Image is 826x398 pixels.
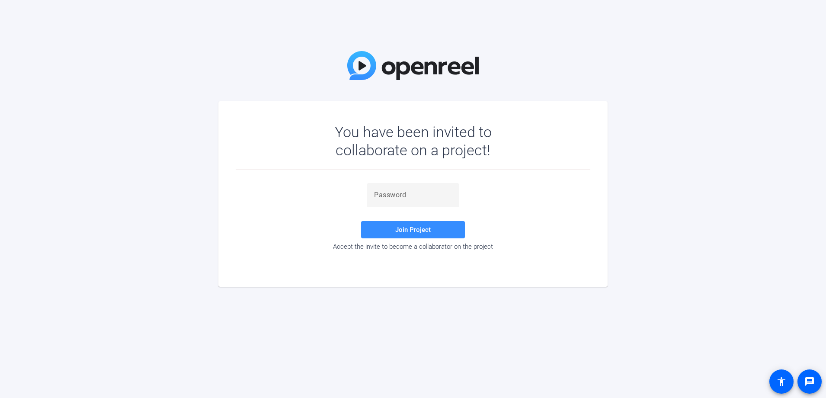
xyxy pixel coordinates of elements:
[361,221,465,238] button: Join Project
[395,226,431,234] span: Join Project
[236,243,590,250] div: Accept the invite to become a collaborator on the project
[310,123,517,159] div: You have been invited to collaborate on a project!
[776,376,787,387] mat-icon: accessibility
[374,190,452,200] input: Password
[804,376,815,387] mat-icon: message
[347,51,479,80] img: OpenReel Logo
